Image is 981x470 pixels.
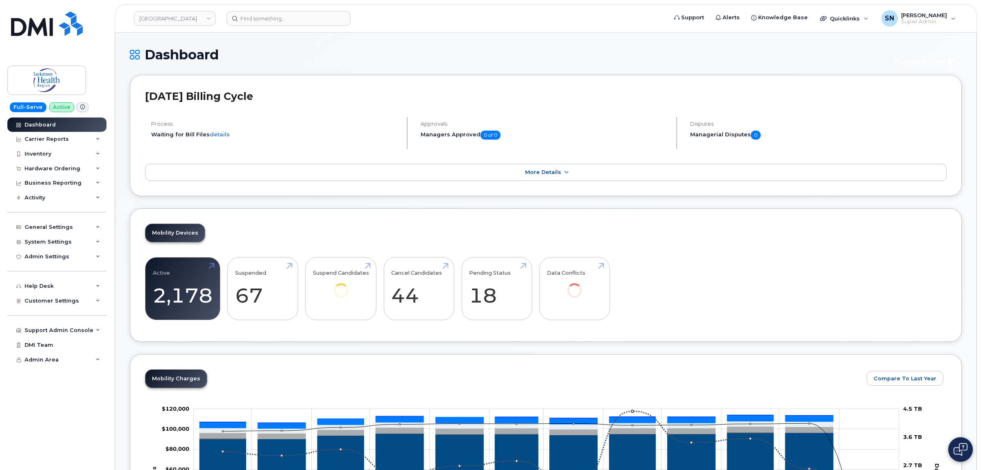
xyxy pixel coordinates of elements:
[903,405,922,412] tspan: 4.5 TB
[751,131,761,140] span: 0
[903,462,922,468] tspan: 2.7 TB
[235,262,290,316] a: Suspended 67
[162,405,189,412] tspan: $120,000
[874,375,936,382] span: Compare To Last Year
[867,371,943,386] button: Compare To Last Year
[313,262,369,309] a: Suspend Candidates
[151,131,400,138] li: Waiting for Bill Files
[421,131,669,140] h5: Managers Approved
[162,425,189,432] tspan: $100,000
[153,262,213,316] a: Active 2,178
[547,262,602,309] a: Data Conflicts
[690,131,947,140] h5: Managerial Disputes
[888,54,962,68] button: Customer Card
[480,131,501,140] span: 0 of 0
[903,434,922,440] tspan: 3.6 TB
[421,121,669,127] h4: Approvals
[391,262,446,316] a: Cancel Candidates 44
[145,224,205,242] a: Mobility Devices
[145,370,207,388] a: Mobility Charges
[210,131,230,138] a: details
[145,90,947,102] h2: [DATE] Billing Cycle
[151,121,400,127] h4: Process
[525,169,561,175] span: More Details
[690,121,947,127] h4: Disputes
[130,47,884,62] h1: Dashboard
[162,425,189,432] g: $0
[165,445,189,452] g: $0
[162,405,189,412] g: $0
[469,262,524,316] a: Pending Status 18
[954,443,967,456] img: Open chat
[165,445,189,452] tspan: $80,000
